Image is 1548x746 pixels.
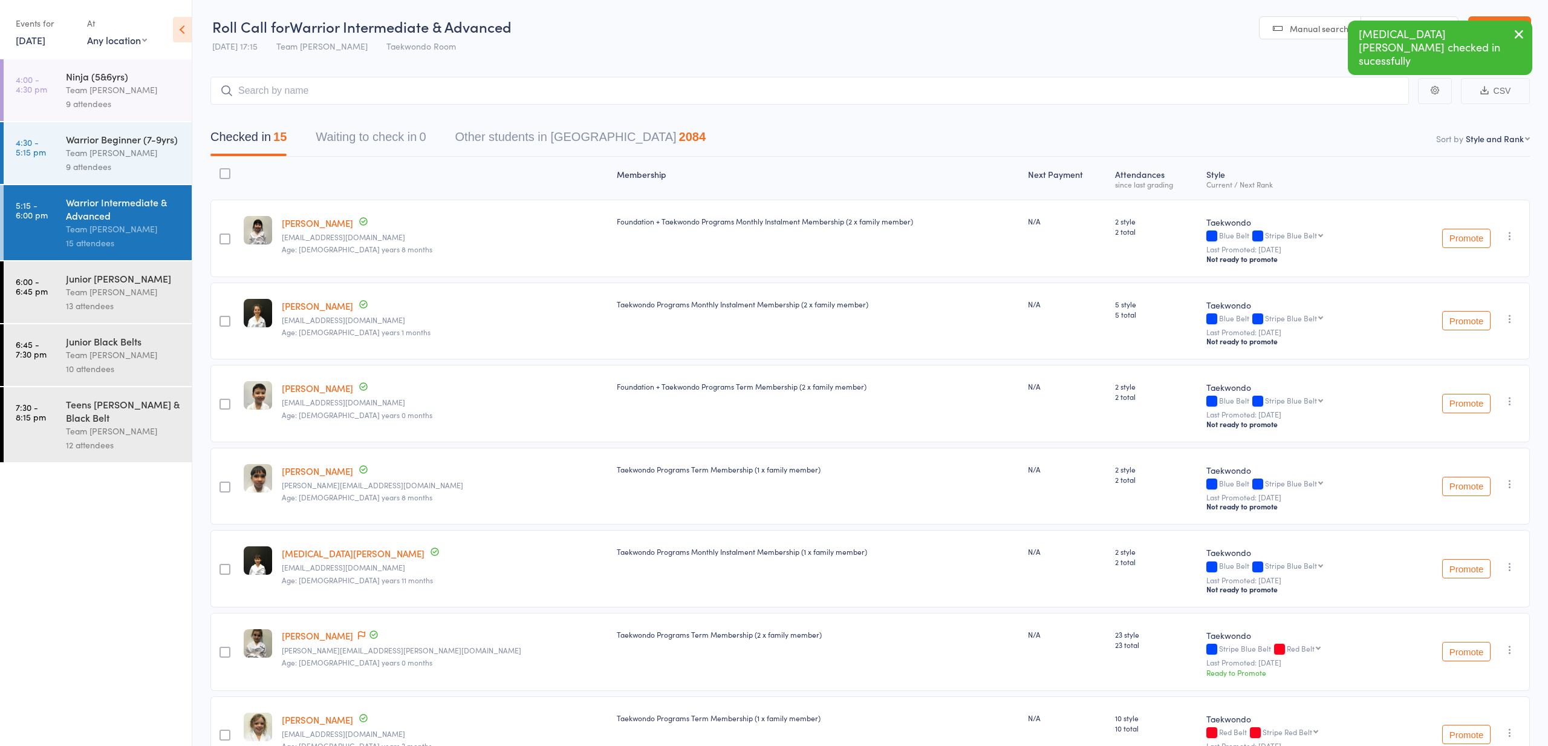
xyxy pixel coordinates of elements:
[1115,546,1197,557] span: 2 style
[244,546,272,575] img: image1723530914.png
[4,122,192,184] a: 4:30 -5:15 pmWarrior Beginner (7-9yrs)Team [PERSON_NAME]9 attendees
[282,547,424,560] a: [MEDICAL_DATA][PERSON_NAME]
[1115,216,1197,226] span: 2 style
[282,299,353,312] a: [PERSON_NAME]
[617,464,1018,474] div: Taekwondo Programs Term Membership (1 x family member)
[1442,477,1491,496] button: Promote
[1206,381,1400,393] div: Taekwondo
[1206,561,1400,572] div: Blue Belt
[282,646,607,655] small: amanda.bradey@hotmail.com
[66,83,181,97] div: Team [PERSON_NAME]
[1206,464,1400,476] div: Taekwondo
[1206,493,1400,502] small: Last Promoted: [DATE]
[1206,576,1400,584] small: Last Promoted: [DATE]
[1442,642,1491,661] button: Promote
[1206,216,1400,228] div: Taekwondo
[66,348,181,362] div: Team [PERSON_NAME]
[66,299,181,313] div: 13 attendees
[1265,396,1317,404] div: Stripe Blue Belt
[66,438,181,452] div: 12 attendees
[1290,22,1348,34] span: Manual search
[1287,644,1315,652] div: Red Belt
[316,124,426,156] button: Waiting to check in0
[1110,162,1202,194] div: Atten­dances
[1115,226,1197,237] span: 2 total
[1206,299,1400,311] div: Taekwondo
[419,130,426,143] div: 0
[1028,464,1105,474] div: N/A
[617,299,1018,309] div: Taekwondo Programs Monthly Instalment Membership (2 x family member)
[282,217,353,229] a: [PERSON_NAME]
[1206,546,1400,558] div: Taekwondo
[1206,728,1400,738] div: Red Belt
[1265,479,1317,487] div: Stripe Blue Belt
[1466,133,1524,145] div: Style and Rank
[66,146,181,160] div: Team [PERSON_NAME]
[282,327,431,337] span: Age: [DEMOGRAPHIC_DATA] years 1 months
[617,381,1018,391] div: Foundation + Taekwondo Programs Term Membership (2 x family member)
[290,16,512,36] span: Warrior Intermediate & Advanced
[66,222,181,236] div: Team [PERSON_NAME]
[1206,328,1400,336] small: Last Promoted: [DATE]
[66,236,181,250] div: 15 attendees
[4,59,192,121] a: 4:00 -4:30 pmNinja (5&6yrs)Team [PERSON_NAME]9 attendees
[455,124,706,156] button: Other students in [GEOGRAPHIC_DATA]2084
[282,492,432,502] span: Age: [DEMOGRAPHIC_DATA] years 8 months
[1023,162,1110,194] div: Next Payment
[1468,16,1531,41] a: Exit roll call
[244,713,272,741] img: image1657692823.png
[244,464,272,492] img: image1666402494.png
[1115,299,1197,309] span: 5 style
[617,713,1018,723] div: Taekwondo Programs Term Membership (1 x family member)
[16,402,46,422] time: 7:30 - 8:15 pm
[16,13,75,33] div: Events for
[4,261,192,323] a: 6:00 -6:45 pmJunior [PERSON_NAME]Team [PERSON_NAME]13 attendees
[66,195,181,222] div: Warrior Intermediate & Advanced
[87,33,147,47] div: Any location
[1206,667,1400,678] div: Ready to Promote
[244,299,272,327] img: image1718086489.png
[1206,314,1400,324] div: Blue Belt
[1115,381,1197,391] span: 2 style
[66,97,181,111] div: 9 attendees
[282,410,432,420] span: Age: [DEMOGRAPHIC_DATA] years 0 months
[4,185,192,260] a: 5:15 -6:00 pmWarrior Intermediate & AdvancedTeam [PERSON_NAME]15 attendees
[282,398,607,407] small: psrm743@gmail.com
[282,730,607,738] small: malitallan@hotmail.com
[1461,78,1530,104] button: CSV
[617,546,1018,557] div: Taekwondo Programs Monthly Instalment Membership (1 x family member)
[276,40,368,52] span: Team [PERSON_NAME]
[66,133,181,146] div: Warrior Beginner (7-9yrs)
[1115,309,1197,319] span: 5 total
[4,324,192,386] a: 6:45 -7:30 pmJunior Black BeltsTeam [PERSON_NAME]10 attendees
[1115,713,1197,723] span: 10 style
[16,137,46,157] time: 4:30 - 5:15 pm
[1442,229,1491,248] button: Promote
[282,244,432,254] span: Age: [DEMOGRAPHIC_DATA] years 8 months
[66,70,181,83] div: Ninja (5&6yrs)
[1348,21,1532,75] div: [MEDICAL_DATA][PERSON_NAME] checked in sucessfully
[244,629,272,658] img: image1692254716.png
[1206,254,1400,264] div: Not ready to promote
[1442,311,1491,330] button: Promote
[66,362,181,376] div: 10 attendees
[1436,133,1463,145] label: Sort by
[212,40,258,52] span: [DATE] 17:15
[1206,231,1400,241] div: Blue Belt
[1263,728,1312,736] div: Stripe Red Belt
[282,629,353,642] a: [PERSON_NAME]
[1115,640,1197,650] span: 23 total
[282,575,433,585] span: Age: [DEMOGRAPHIC_DATA] years 11 months
[210,124,287,156] button: Checked in15
[66,424,181,438] div: Team [PERSON_NAME]
[1206,629,1400,641] div: Taekwondo
[282,563,607,572] small: maymaymay1985@hotmail.com
[282,233,607,241] small: lukekul@gmail.com
[212,16,290,36] span: Roll Call for
[1265,314,1317,322] div: Stripe Blue Belt
[1442,725,1491,744] button: Promote
[282,657,432,667] span: Age: [DEMOGRAPHIC_DATA] years 0 months
[87,13,147,33] div: At
[1206,396,1400,407] div: Blue Belt
[1028,299,1105,309] div: N/A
